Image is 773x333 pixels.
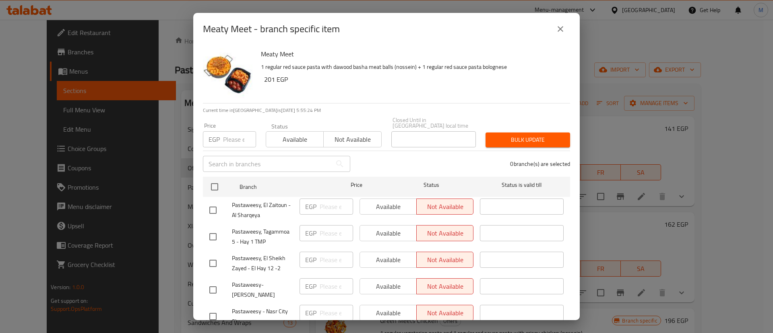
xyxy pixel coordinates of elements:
span: Bulk update [492,135,564,145]
img: Meaty Meet [203,48,254,100]
span: Pastaweesy - Nasr City Shenzo [232,306,293,327]
input: Please enter price [320,305,353,321]
span: Branch [240,182,323,192]
span: Status is valid till [480,180,564,190]
input: Please enter price [223,131,256,147]
p: 1 regular red sauce pasta with dawood basha meat balls (nossein) + 1 regular red sauce pasta bolo... [261,62,564,72]
button: close [551,19,570,39]
span: Pastaweesy- [PERSON_NAME] [232,280,293,300]
span: Pastaweesy, El Zaitoun - Al Sharqeya [232,200,293,220]
span: Status [390,180,473,190]
input: Search in branches [203,156,332,172]
button: Available [266,131,324,147]
button: Not available [323,131,381,147]
button: Bulk update [486,132,570,147]
input: Please enter price [320,252,353,268]
p: Current time in [GEOGRAPHIC_DATA] is [DATE] 5:55:24 PM [203,107,570,114]
h6: 201 EGP [264,74,564,85]
h6: Meaty Meet [261,48,564,60]
p: EGP [305,281,316,291]
span: Available [269,134,320,145]
p: EGP [305,202,316,211]
input: Please enter price [320,199,353,215]
span: Pastaweesy, El Sheikh Zayed - El Hay 12 -2 [232,253,293,273]
p: 0 branche(s) are selected [510,160,570,168]
input: Please enter price [320,225,353,241]
span: Not available [327,134,378,145]
p: EGP [305,255,316,265]
span: Price [330,180,383,190]
p: EGP [305,308,316,318]
p: EGP [209,134,220,144]
input: Please enter price [320,278,353,294]
p: EGP [305,228,316,238]
h2: Meaty Meet - branch specific item [203,23,340,35]
span: Pastaweesy, Tagammoa 5 - Hay 1 TMP [232,227,293,247]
